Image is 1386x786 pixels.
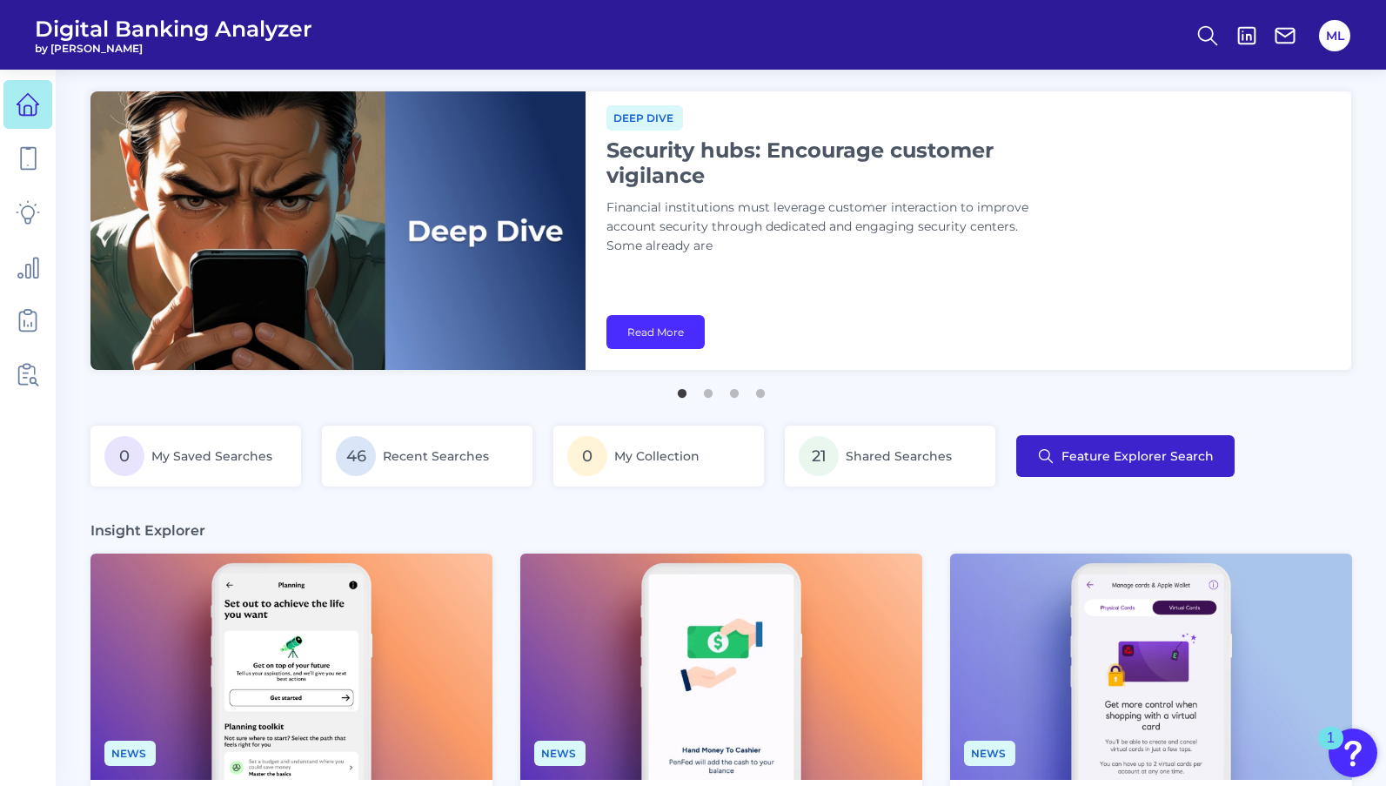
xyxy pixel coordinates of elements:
[90,426,301,487] a: 0My Saved Searches
[104,741,156,766] span: News
[1327,738,1335,761] div: 1
[520,554,922,780] img: News - Phone.png
[35,16,312,42] span: Digital Banking Analyzer
[322,426,532,487] a: 46Recent Searches
[950,554,1352,780] img: Appdates - Phone (9).png
[534,741,586,766] span: News
[964,741,1015,766] span: News
[1319,20,1350,51] button: ML
[383,448,489,464] span: Recent Searches
[606,105,683,131] span: Deep dive
[752,380,769,398] button: 4
[700,380,717,398] button: 2
[35,42,312,55] span: by [PERSON_NAME]
[534,744,586,761] a: News
[846,448,952,464] span: Shared Searches
[673,380,691,398] button: 1
[614,448,700,464] span: My Collection
[606,315,705,349] a: Read More
[726,380,743,398] button: 3
[104,436,144,476] span: 0
[606,109,683,125] a: Deep dive
[553,426,764,487] a: 0My Collection
[90,554,492,780] img: News - Phone (4).png
[90,91,586,370] img: bannerImg
[1061,449,1214,463] span: Feature Explorer Search
[567,436,607,476] span: 0
[90,521,205,540] h3: Insight Explorer
[964,744,1015,761] a: News
[785,426,995,487] a: 21Shared Searches
[606,198,1041,256] p: Financial institutions must leverage customer interaction to improve account security through ded...
[799,436,839,476] span: 21
[151,448,272,464] span: My Saved Searches
[1016,435,1235,477] button: Feature Explorer Search
[336,436,376,476] span: 46
[1329,729,1377,777] button: Open Resource Center, 1 new notification
[104,744,156,761] a: News
[606,138,1041,188] h1: Security hubs: Encourage customer vigilance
